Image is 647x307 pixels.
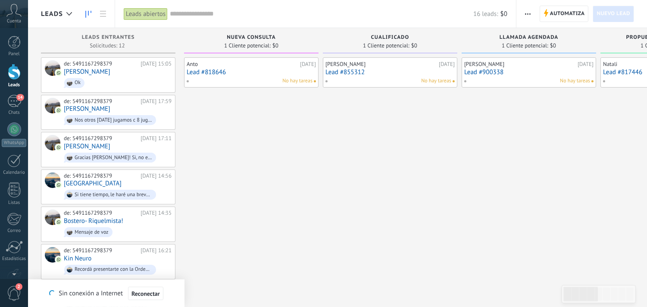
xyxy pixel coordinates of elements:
[64,210,138,216] div: de: 5491167298379
[56,70,62,76] img: com.amocrm.amocrmwa.svg
[2,139,26,147] div: WhatsApp
[64,98,138,105] div: de: 5491167298379
[64,172,138,179] div: de: 5491167298379
[550,43,556,48] span: $0
[466,34,592,42] div: Llamada agendada
[325,69,455,76] a: Lead #855312
[64,60,138,67] div: de: 5491167298379
[75,229,109,235] div: Mensaje de voz
[90,43,125,48] span: Solicitudes: 12
[187,61,298,68] div: Anto
[188,34,314,42] div: Nueva consulta
[56,219,62,225] img: com.amocrm.amocrmwa.svg
[64,68,110,75] a: [PERSON_NAME]
[141,98,172,105] div: [DATE] 17:59
[56,257,62,263] img: com.amocrm.amocrmwa.svg
[75,155,152,161] div: Gracias [PERSON_NAME]! Si, no es fácil pero siempre va mejorando, ahora tuvo una [MEDICAL_DATA] p...
[327,34,453,42] div: Cualificado
[2,170,27,175] div: Calendario
[64,255,91,262] a: Kin Neuro
[453,80,455,82] span: No hay nada asignado
[64,217,123,225] a: Bostero- Riquelmista!
[45,172,60,188] div: Florencia
[141,210,172,216] div: [DATE] 14:35
[56,107,62,113] img: com.amocrm.amocrmwa.svg
[7,19,21,24] span: Cuenta
[141,135,172,142] div: [DATE] 17:11
[500,10,507,18] span: $0
[500,34,558,41] span: Llamada agendada
[187,69,316,76] a: Lead #818646
[124,8,168,20] div: Leads abiertos
[56,182,62,188] img: com.amocrm.amocrmwa.svg
[540,6,589,22] a: Automatiza
[45,135,60,150] div: Monti
[371,34,409,41] span: Cualificado
[439,61,455,68] div: [DATE]
[64,105,110,113] a: [PERSON_NAME]
[141,172,172,179] div: [DATE] 14:56
[64,180,122,187] a: [GEOGRAPHIC_DATA]
[224,43,271,48] span: 1 Cliente potencial:
[2,256,27,262] div: Estadísticas
[421,77,451,85] span: No hay tareas
[411,43,417,48] span: $0
[16,94,24,101] span: 14
[141,247,172,254] div: [DATE] 16:21
[45,210,60,225] div: Bostero- Riquelmista!
[597,6,630,22] span: Nuevo lead
[2,200,27,206] div: Listas
[75,80,81,86] div: Ok
[81,6,96,22] a: Leads
[282,77,313,85] span: No hay tareas
[272,43,278,48] span: $0
[64,143,110,150] a: [PERSON_NAME]
[2,51,27,57] div: Panel
[473,10,498,18] span: 16 leads:
[2,228,27,234] div: Correo
[550,6,585,22] span: Automatiza
[502,43,548,48] span: 1 Cliente potencial:
[82,34,135,41] span: Leads Entrantes
[325,61,437,68] div: [PERSON_NAME]
[593,6,634,22] a: Nuevo lead
[75,192,152,198] div: Si tiene tiempo, le haré una breve presentación.
[2,110,27,116] div: Chats
[75,266,152,273] div: Recordá presentarte con la Orden Médica, el Carnet de Afiliación, una toalla de mano para higiene...
[49,286,163,301] div: Sin conexión a Internet
[131,291,160,297] span: Reconectar
[591,80,594,82] span: No hay nada asignado
[300,61,316,68] div: [DATE]
[522,6,534,22] button: Más
[560,77,590,85] span: No hay tareas
[2,82,27,88] div: Leads
[363,43,409,48] span: 1 Cliente potencial:
[56,144,62,150] img: com.amocrm.amocrmwa.svg
[464,69,594,76] a: Lead #900338
[227,34,275,41] span: Nueva consulta
[41,10,63,18] span: Leads
[314,80,316,82] span: No hay nada asignado
[141,60,172,67] div: [DATE] 15:05
[64,135,138,142] div: de: 5491167298379
[96,6,110,22] a: Lista
[128,287,163,301] button: Reconectar
[45,34,171,42] div: Leads Entrantes
[16,283,22,290] span: 2
[45,98,60,113] div: Fernando
[578,61,594,68] div: [DATE]
[45,247,60,263] div: Kin Neuro
[64,247,138,254] div: de: 5491167298379
[75,117,152,123] div: Nos otros [DATE] jugamos c 8 jugadores del club. Bastsnte bien estamos. No trajimos a nadie. Es l...
[464,61,575,68] div: [PERSON_NAME]
[45,60,60,76] div: Francisco Toscano Quilon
